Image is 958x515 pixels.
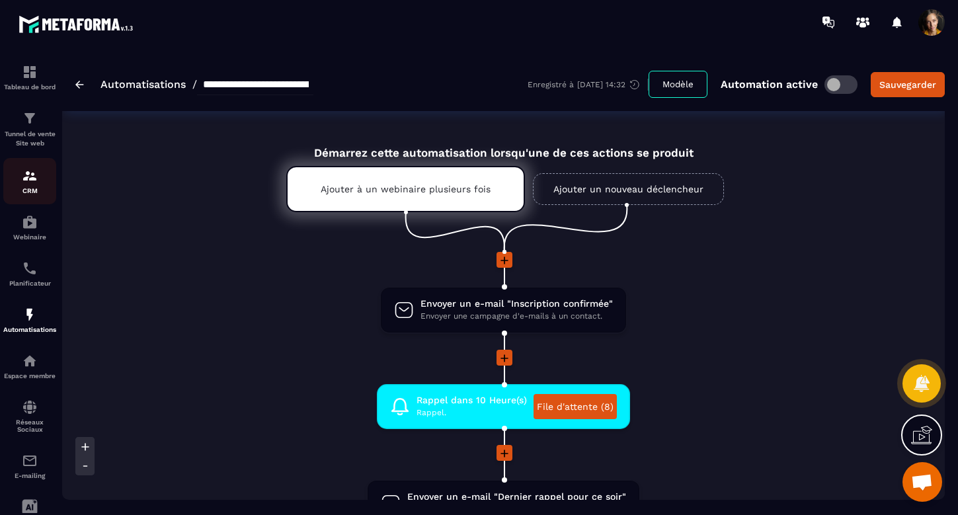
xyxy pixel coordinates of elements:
button: Modèle [649,71,707,98]
p: [DATE] 14:32 [577,80,625,89]
img: formation [22,168,38,184]
span: Envoyer un e-mail "Dernier rappel pour ce soir" [407,491,626,503]
img: email [22,453,38,469]
img: formation [22,110,38,126]
a: Ajouter un nouveau déclencheur [533,173,724,205]
a: automationsautomationsAutomatisations [3,297,56,343]
div: Enregistré à [528,79,649,91]
p: Réseaux Sociaux [3,418,56,433]
img: automations [22,214,38,230]
a: emailemailE-mailing [3,443,56,489]
span: / [192,78,197,91]
p: Ajouter à un webinaire plusieurs fois [321,184,491,194]
div: Ouvrir le chat [902,462,942,502]
img: logo [19,12,138,36]
img: automations [22,307,38,323]
img: arrow [75,81,84,89]
a: schedulerschedulerPlanificateur [3,251,56,297]
span: Envoyer une campagne d'e-mails à un contact. [420,310,613,323]
img: formation [22,64,38,80]
a: File d'attente (8) [534,394,617,419]
p: Planificateur [3,280,56,287]
img: scheduler [22,260,38,276]
img: social-network [22,399,38,415]
p: Automation active [721,78,818,91]
img: automations [22,353,38,369]
div: Démarrez cette automatisation lorsqu'une de ces actions se produit [253,131,754,159]
span: Rappel dans 10 Heure(s) [417,394,527,407]
button: Sauvegarder [871,72,945,97]
a: Automatisations [100,78,186,91]
a: formationformationTableau de bord [3,54,56,100]
a: formationformationCRM [3,158,56,204]
span: Rappel. [417,407,527,419]
p: Webinaire [3,233,56,241]
a: formationformationTunnel de vente Site web [3,100,56,158]
span: Envoyer un e-mail "Inscription confirmée" [420,297,613,310]
p: Tableau de bord [3,83,56,91]
p: Tunnel de vente Site web [3,130,56,148]
a: automationsautomationsWebinaire [3,204,56,251]
p: Espace membre [3,372,56,379]
p: E-mailing [3,472,56,479]
a: automationsautomationsEspace membre [3,343,56,389]
div: Sauvegarder [879,78,936,91]
a: social-networksocial-networkRéseaux Sociaux [3,389,56,443]
p: CRM [3,187,56,194]
p: Automatisations [3,326,56,333]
